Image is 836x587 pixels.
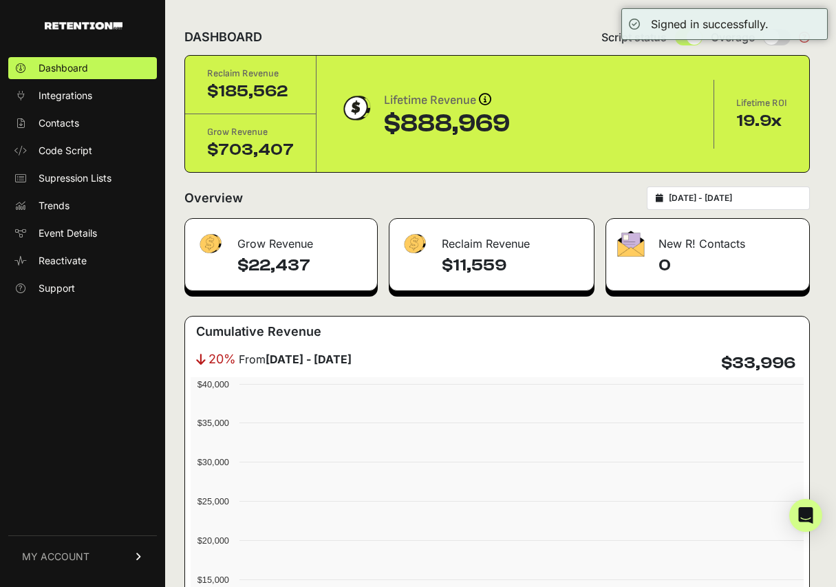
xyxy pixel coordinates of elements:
h4: $33,996 [721,352,795,374]
span: Contacts [39,116,79,130]
div: Lifetime Revenue [384,91,510,110]
span: Dashboard [39,61,88,75]
h4: $11,559 [442,255,583,277]
text: $15,000 [197,575,229,585]
img: fa-envelope-19ae18322b30453b285274b1b8af3d052b27d846a4fbe8435d1a52b978f639a2.png [617,231,645,257]
h4: $22,437 [237,255,366,277]
text: $30,000 [197,457,229,467]
div: Reclaim Revenue [389,219,594,260]
div: $185,562 [207,81,294,103]
img: dollar-coin-05c43ed7efb7bc0c12610022525b4bbbb207c7efeef5aecc26f025e68dcafac9.png [339,91,373,125]
div: $703,407 [207,139,294,161]
img: fa-dollar-13500eef13a19c4ab2b9ed9ad552e47b0d9fc28b02b83b90ba0e00f96d6372e9.png [196,231,224,257]
a: Contacts [8,112,157,134]
strong: [DATE] - [DATE] [266,352,352,366]
span: 20% [208,350,236,369]
text: $25,000 [197,496,229,506]
span: Code Script [39,144,92,158]
h2: Overview [184,189,243,208]
h2: DASHBOARD [184,28,262,47]
div: Reclaim Revenue [207,67,294,81]
a: Supression Lists [8,167,157,189]
img: fa-dollar-13500eef13a19c4ab2b9ed9ad552e47b0d9fc28b02b83b90ba0e00f96d6372e9.png [400,231,428,257]
div: New R! Contacts [606,219,809,260]
text: $20,000 [197,535,229,546]
h3: Cumulative Revenue [196,322,321,341]
img: Retention.com [45,22,122,30]
a: Dashboard [8,57,157,79]
a: Reactivate [8,250,157,272]
a: Trends [8,195,157,217]
span: Reactivate [39,254,87,268]
a: Support [8,277,157,299]
span: Trends [39,199,69,213]
text: $40,000 [197,379,229,389]
div: Grow Revenue [207,125,294,139]
div: Open Intercom Messenger [789,499,822,532]
div: $888,969 [384,110,510,138]
div: 19.9x [736,110,787,132]
a: MY ACCOUNT [8,535,157,577]
span: Integrations [39,89,92,103]
span: Support [39,281,75,295]
span: Supression Lists [39,171,111,185]
div: Grow Revenue [185,219,377,260]
h4: 0 [658,255,798,277]
div: Signed in successfully. [651,16,769,32]
div: Lifetime ROI [736,96,787,110]
a: Code Script [8,140,157,162]
span: MY ACCOUNT [22,550,89,564]
span: Event Details [39,226,97,240]
text: $35,000 [197,418,229,428]
a: Integrations [8,85,157,107]
a: Event Details [8,222,157,244]
span: From [239,351,352,367]
span: Script status [601,29,667,45]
